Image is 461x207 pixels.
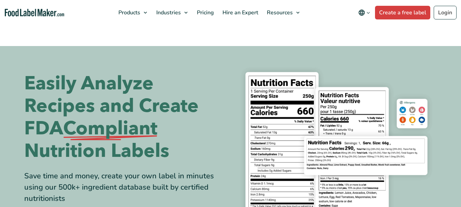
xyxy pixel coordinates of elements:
[63,117,157,140] span: Compliant
[195,9,215,16] span: Pricing
[354,6,375,19] button: Change language
[265,9,293,16] span: Resources
[5,9,64,17] a: Food Label Maker homepage
[220,9,259,16] span: Hire an Expert
[375,6,430,19] a: Create a free label
[24,171,226,204] div: Save time and money, create your own label in minutes using our 500k+ ingredient database built b...
[116,9,141,16] span: Products
[434,6,457,19] a: Login
[154,9,182,16] span: Industries
[24,72,226,162] h1: Easily Analyze Recipes and Create FDA Nutrition Labels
